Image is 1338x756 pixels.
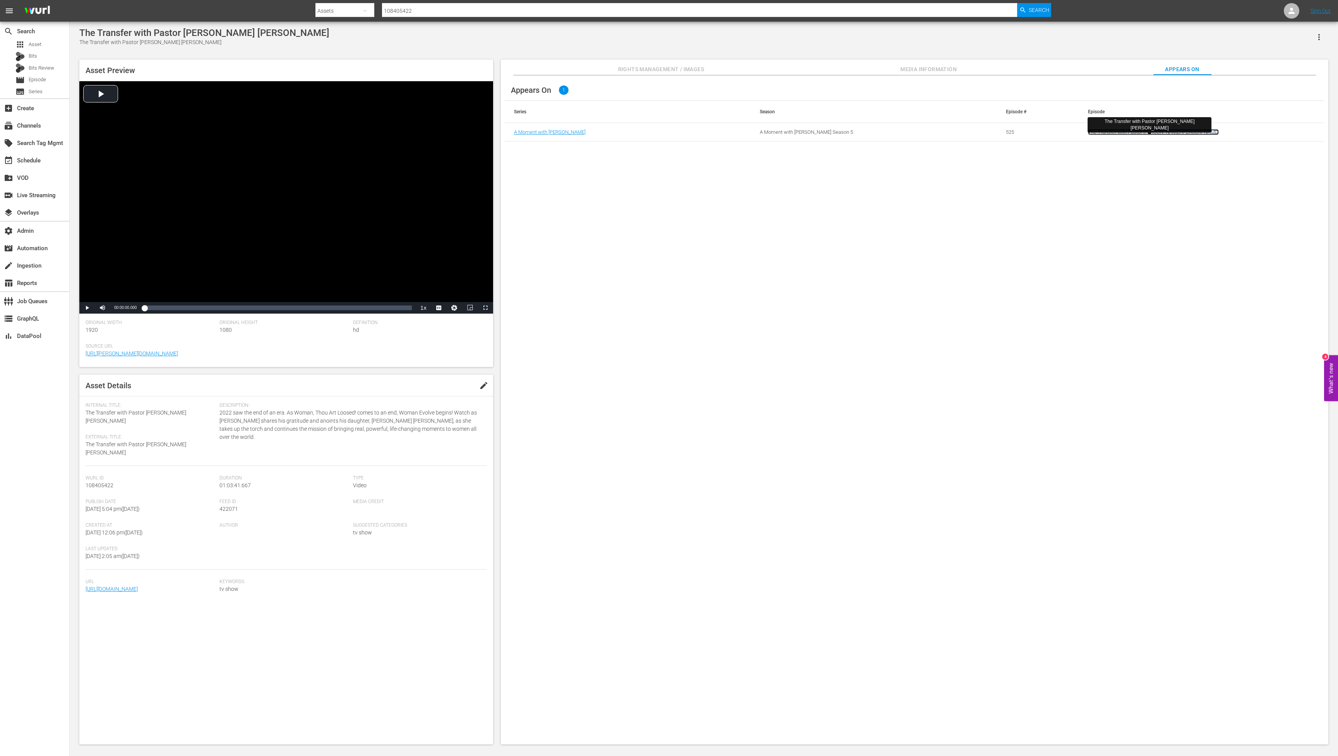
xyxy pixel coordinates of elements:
[1091,118,1208,131] div: The Transfer with Pastor [PERSON_NAME] [PERSON_NAME]
[4,121,13,130] span: Channels
[475,376,493,395] button: edit
[86,506,140,512] span: [DATE] 5:04 pm ( [DATE] )
[1017,3,1051,17] button: Search
[86,343,483,350] span: Source Url
[219,482,251,488] span: 01:03:41.667
[5,6,14,15] span: menu
[219,506,238,512] span: 422071
[416,302,431,314] button: Playback Rate
[4,27,13,36] span: Search
[997,123,1079,142] td: 525
[4,138,13,148] span: Search Tag Mgmt
[514,129,586,135] a: A Moment with [PERSON_NAME]
[86,522,216,529] span: Created At
[4,261,13,270] span: Ingestion
[353,482,367,488] span: Video
[144,305,412,310] div: Progress Bar
[79,302,95,314] button: Play
[29,76,46,84] span: Episode
[86,403,216,409] span: Internal Title:
[1153,65,1211,74] span: Appears On
[4,278,13,288] span: Reports
[15,40,25,49] span: Asset
[79,81,493,314] div: Video Player
[4,208,13,217] span: Overlays
[95,302,110,314] button: Mute
[15,75,25,85] span: Episode
[478,302,493,314] button: Fullscreen
[219,475,349,481] span: Duration
[15,87,25,96] span: Series
[86,327,98,333] span: 1920
[4,173,13,183] span: VOD
[997,101,1079,123] th: Episode #
[86,475,216,481] span: Wurl Id
[86,579,216,585] span: Url
[219,320,349,326] span: Original Height
[219,499,349,505] span: Feed ID
[29,41,41,48] span: Asset
[750,123,996,142] td: A Moment with [PERSON_NAME] Season 5
[86,66,135,75] span: Asset Preview
[15,52,25,61] div: Bits
[86,482,113,488] span: 108405422
[1029,3,1049,17] span: Search
[219,522,349,529] span: Author
[4,331,13,341] span: DataPool
[4,297,13,306] span: Job Queues
[479,381,488,390] span: edit
[4,314,13,323] span: GraphQL
[86,546,216,552] span: Last Updated
[29,64,54,72] span: Bits Review
[1322,353,1328,360] div: 4
[618,65,704,74] span: Rights Management / Images
[114,305,137,310] span: 00:00:00.000
[219,585,483,593] span: tv show
[15,63,25,73] div: Bits Review
[4,191,13,200] span: Live Streaming
[86,553,140,559] span: [DATE] 2:05 am ( [DATE] )
[431,302,447,314] button: Captions
[462,302,478,314] button: Picture-in-Picture
[1324,355,1338,401] button: Open Feedback Widget
[4,104,13,113] span: Create
[79,38,329,46] div: The Transfer with Pastor [PERSON_NAME] [PERSON_NAME]
[86,434,216,440] span: External Title:
[353,499,483,505] span: Media Credit
[353,327,359,333] span: hd
[559,85,569,95] span: 1
[86,529,143,536] span: [DATE] 12:06 pm ( [DATE] )
[511,85,551,95] span: Appears On
[86,350,178,357] a: [URL][PERSON_NAME][DOMAIN_NAME]
[86,499,216,505] span: Publish Date
[79,27,329,38] div: The Transfer with Pastor [PERSON_NAME] [PERSON_NAME]
[4,226,13,236] span: Admin
[750,101,996,123] th: Season
[86,320,216,326] span: Original Width
[4,156,13,165] span: Schedule
[505,101,750,123] th: Series
[899,65,958,74] span: Media Information
[219,409,483,441] span: 2022 saw the end of an era. As Woman, Thou Art Loosed! comes to an end, Woman Evolve begins! Watc...
[219,327,232,333] span: 1080
[4,244,13,253] span: Automation
[353,522,483,529] span: Suggested Categories
[353,320,483,326] span: Definition
[447,302,462,314] button: Jump To Time
[353,475,483,481] span: Type
[86,441,186,456] span: The Transfer with Pastor [PERSON_NAME] [PERSON_NAME]
[353,529,372,536] span: tv show
[1311,8,1331,14] a: Sign Out
[19,2,56,20] img: ans4CAIJ8jUAAAAAAAAAAAAAAAAAAAAAAAAgQb4GAAAAAAAAAAAAAAAAAAAAAAAAJMjXAAAAAAAAAAAAAAAAAAAAAAAAgAT5G...
[86,410,186,424] span: The Transfer with Pastor [PERSON_NAME] [PERSON_NAME]
[219,579,483,585] span: Keywords
[219,403,483,409] span: Description:
[1079,101,1324,123] th: Episode
[29,52,37,60] span: Bits
[29,88,43,96] span: Series
[86,586,138,592] a: [URL][DOMAIN_NAME]
[86,381,131,390] span: Asset Details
